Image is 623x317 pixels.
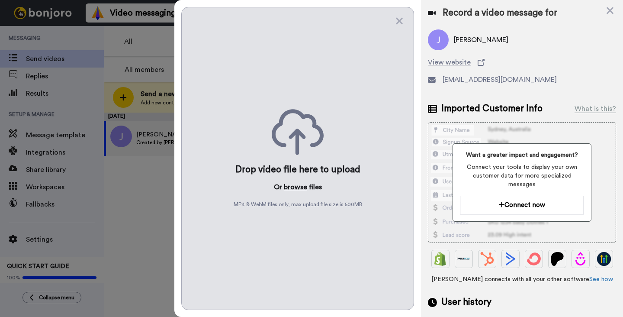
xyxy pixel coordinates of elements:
img: ConvertKit [527,252,541,266]
div: What is this? [575,104,616,114]
img: ActiveCampaign [504,252,517,266]
span: View website [428,57,471,68]
img: Ontraport [457,252,471,266]
span: Imported Customer Info [441,102,543,115]
span: [EMAIL_ADDRESS][DOMAIN_NAME] [443,74,557,85]
span: MP4 & WebM files only, max upload file size is 500 MB [234,201,362,208]
div: Drop video file here to upload [235,164,360,176]
span: [PERSON_NAME] connects with all your other software [428,275,616,284]
img: GoHighLevel [597,252,611,266]
a: View website [428,57,616,68]
p: Or files [274,182,322,192]
button: browse [284,182,307,192]
span: Connect your tools to display your own customer data for more specialized messages [460,163,584,189]
span: User history [441,296,491,309]
img: Hubspot [480,252,494,266]
img: Shopify [434,252,447,266]
a: See how [589,276,613,282]
button: Connect now [460,196,584,214]
img: Patreon [550,252,564,266]
span: Want a greater impact and engagement? [460,151,584,159]
img: Drip [574,252,588,266]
